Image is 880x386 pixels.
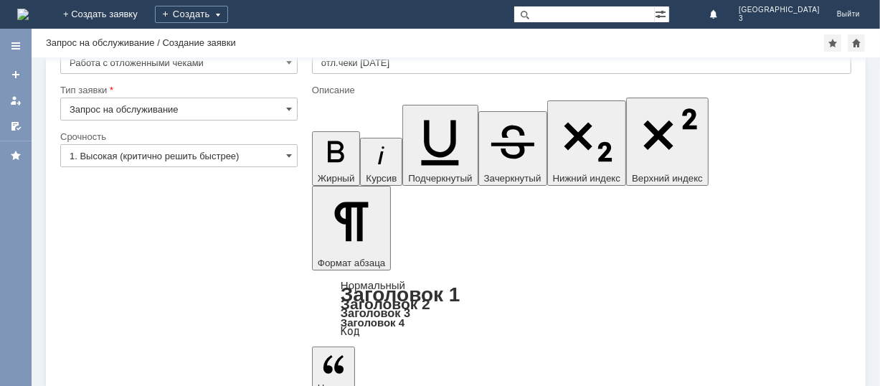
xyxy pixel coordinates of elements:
span: Подчеркнутый [408,173,472,184]
button: Курсив [360,138,402,186]
button: Зачеркнутый [478,111,547,186]
a: Заголовок 3 [341,306,410,319]
span: Курсив [366,173,397,184]
a: Нормальный [341,279,405,291]
span: Нижний индекс [553,173,621,184]
div: Здравствуйте.Удалите пожалуйста отложенные чеки.Спасибо. [6,6,209,29]
a: Мои заявки [4,89,27,112]
button: Формат абзаца [312,186,391,270]
button: Жирный [312,131,361,186]
a: Код [341,325,360,338]
button: Подчеркнутый [402,105,478,186]
div: Срочность [60,132,295,141]
div: Добавить в избранное [824,34,841,52]
div: Формат абзаца [312,281,851,336]
button: Верхний индекс [626,98,709,186]
div: Сделать домашней страницей [848,34,865,52]
span: Зачеркнутый [484,173,541,184]
button: Нижний индекс [547,100,627,186]
span: Формат абзаца [318,258,385,268]
span: Верхний индекс [632,173,703,184]
a: Мои согласования [4,115,27,138]
a: Заголовок 4 [341,316,404,329]
img: logo [17,9,29,20]
span: Жирный [318,173,355,184]
a: Перейти на домашнюю страницу [17,9,29,20]
div: Запрос на обслуживание / Создание заявки [46,37,236,48]
div: Создать [155,6,228,23]
span: Расширенный поиск [655,6,669,20]
div: Описание [312,85,848,95]
span: [GEOGRAPHIC_DATA] [739,6,820,14]
div: Тип заявки [60,85,295,95]
a: Создать заявку [4,63,27,86]
a: Заголовок 1 [341,283,460,306]
span: 3 [739,14,820,23]
a: Заголовок 2 [341,296,430,312]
